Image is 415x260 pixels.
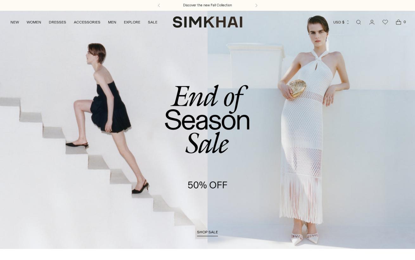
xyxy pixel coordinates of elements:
[148,15,157,29] a: SALE
[74,15,100,29] a: ACCESSORIES
[173,16,242,28] a: SIMKHAI
[392,16,405,29] a: Open cart modal
[27,15,41,29] a: WOMEN
[333,15,350,29] button: USD $
[379,16,392,29] a: Wishlist
[352,16,365,29] a: Open search modal
[197,230,218,236] a: shop sale
[10,15,19,29] a: NEW
[402,19,407,25] span: 0
[108,15,116,29] a: MEN
[197,230,218,234] span: shop sale
[183,3,232,8] a: Discover the new Fall Collection
[124,15,140,29] a: EXPLORE
[366,16,378,29] a: Go to the account page
[49,15,66,29] a: DRESSES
